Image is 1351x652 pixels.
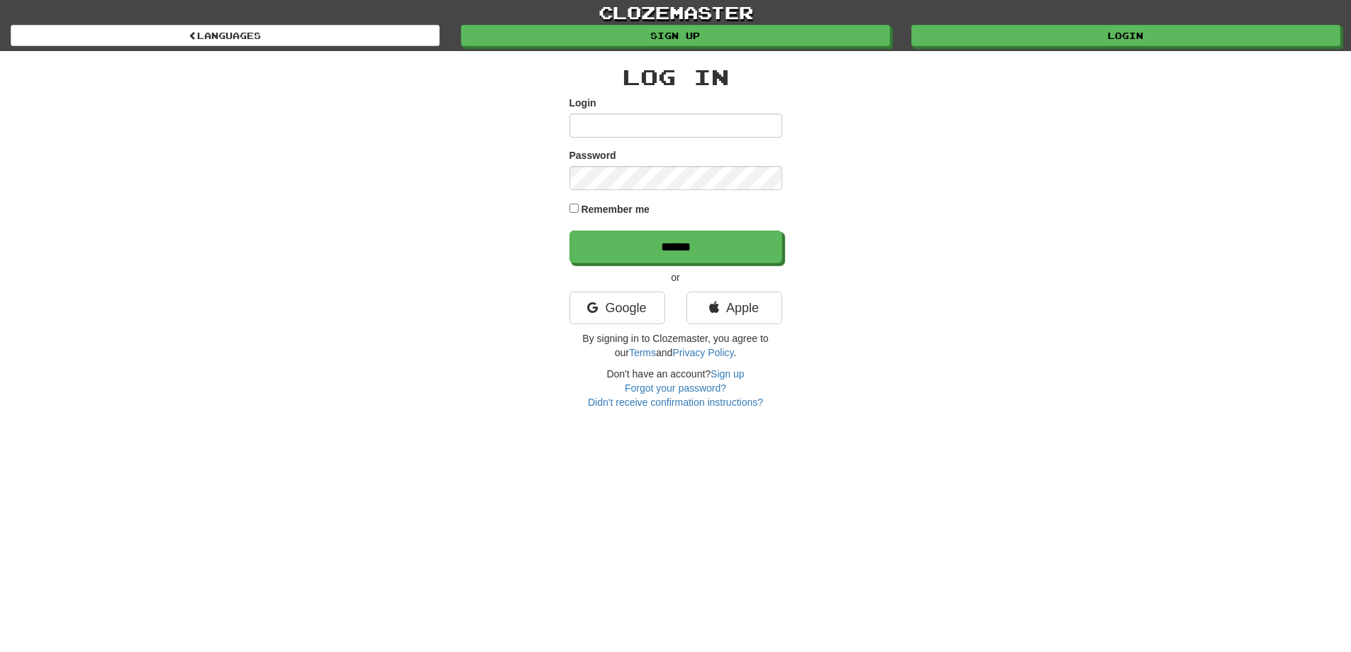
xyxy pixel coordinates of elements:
a: Sign up [711,368,744,380]
a: Login [911,25,1340,46]
a: Apple [686,292,782,324]
a: Google [569,292,665,324]
a: Forgot your password? [625,382,726,394]
a: Languages [11,25,440,46]
label: Password [569,148,616,162]
a: Terms [629,347,656,358]
p: By signing in to Clozemaster, you agree to our and . [569,331,782,360]
div: Don't have an account? [569,367,782,409]
label: Remember me [581,202,650,216]
a: Didn't receive confirmation instructions? [588,397,763,408]
h2: Log In [569,65,782,89]
a: Sign up [461,25,890,46]
a: Privacy Policy [672,347,733,358]
label: Login [569,96,596,110]
p: or [569,270,782,284]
